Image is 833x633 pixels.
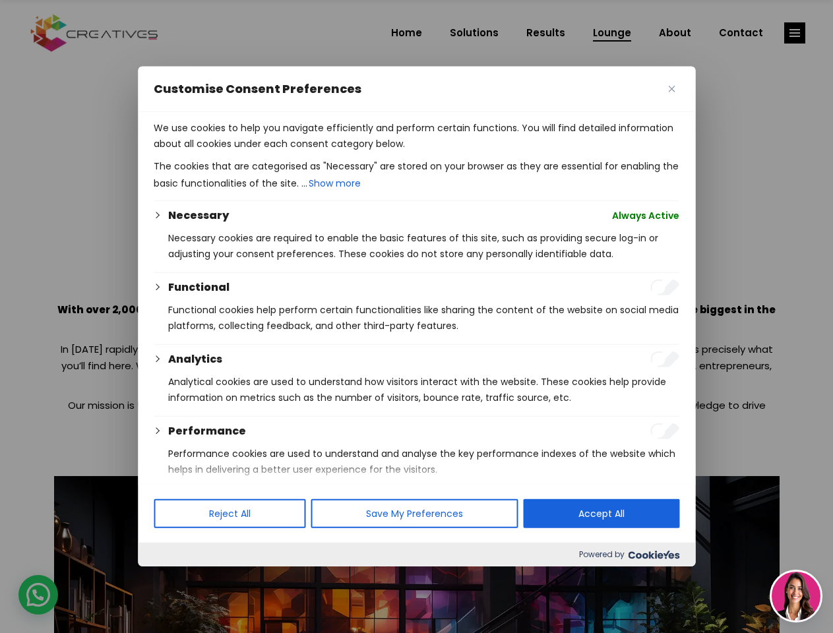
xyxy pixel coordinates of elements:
input: Enable Functional [650,280,679,295]
img: Cookieyes logo [628,551,679,559]
button: Close [663,81,679,97]
input: Enable Performance [650,423,679,439]
button: Accept All [523,499,679,528]
div: Customise Consent Preferences [138,67,695,566]
div: Powered by [138,543,695,566]
p: The cookies that are categorised as "Necessary" are stored on your browser as they are essential ... [154,158,679,193]
p: Functional cookies help perform certain functionalities like sharing the content of the website o... [168,302,679,334]
p: Performance cookies are used to understand and analyse the key performance indexes of the website... [168,446,679,477]
button: Save My Preferences [311,499,518,528]
p: Analytical cookies are used to understand how visitors interact with the website. These cookies h... [168,374,679,406]
button: Reject All [154,499,305,528]
input: Enable Analytics [650,351,679,367]
img: Close [668,86,675,92]
button: Necessary [168,208,229,224]
span: Always Active [612,208,679,224]
button: Performance [168,423,246,439]
button: Functional [168,280,230,295]
img: agent [772,572,820,620]
span: Customise Consent Preferences [154,81,361,97]
p: Necessary cookies are required to enable the basic features of this site, such as providing secur... [168,230,679,262]
button: Show more [307,174,362,193]
button: Analytics [168,351,222,367]
p: We use cookies to help you navigate efficiently and perform certain functions. You will find deta... [154,120,679,152]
